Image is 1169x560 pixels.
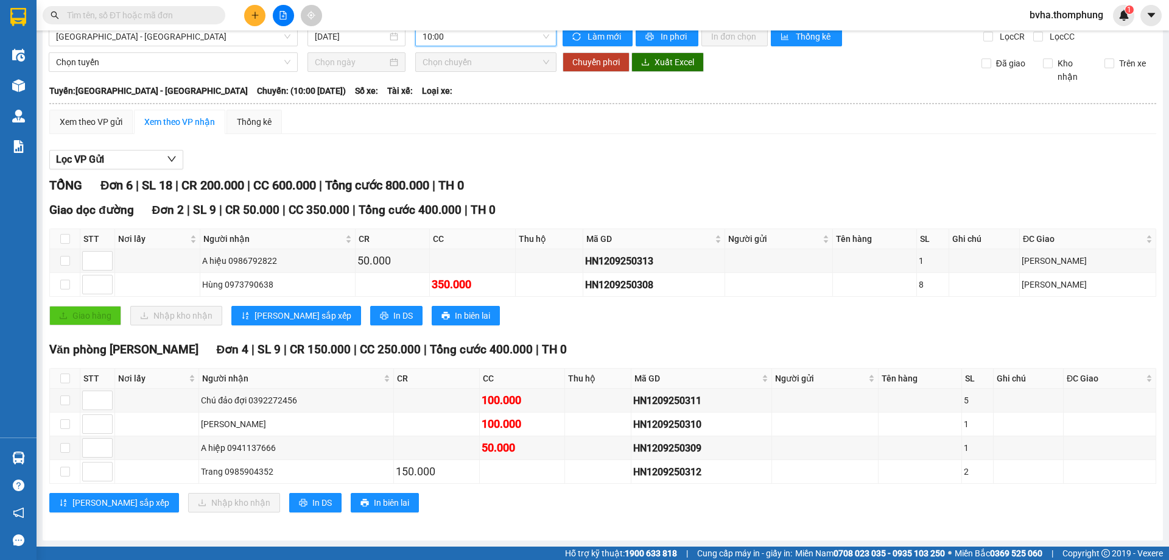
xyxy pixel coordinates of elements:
span: Lọc VP Gửi [56,152,104,167]
span: Cung cấp máy in - giấy in: [697,547,792,560]
span: In DS [312,496,332,509]
span: In phơi [661,30,689,43]
div: Hùng 0973790638 [202,278,354,291]
div: 350.000 [432,276,514,293]
span: In biên lai [455,309,490,322]
img: solution-icon [12,140,25,153]
th: Thu hộ [516,229,583,249]
span: CC 600.000 [253,178,316,193]
input: Chọn ngày [315,55,387,69]
span: caret-down [1146,10,1157,21]
th: Thu hộ [565,369,631,389]
button: uploadGiao hàng [49,306,121,325]
span: | [465,203,468,217]
button: plus [244,5,265,26]
div: 100.000 [482,392,563,409]
span: printer [299,498,307,508]
div: 1 [964,441,992,455]
th: Tên hàng [879,369,961,389]
span: | [136,178,139,193]
span: printer [441,311,450,321]
div: 5 [964,394,992,407]
button: downloadXuất Excel [631,52,704,72]
div: HN1209250313 [585,253,723,269]
div: 1 [919,254,947,268]
span: CR 150.000 [290,342,351,356]
button: Lọc VP Gửi [49,150,183,169]
span: question-circle [13,480,24,491]
span: file-add [279,11,287,19]
span: ĐC Giao [1067,372,1143,385]
button: printerIn DS [289,493,342,512]
span: Tổng cước 400.000 [359,203,462,217]
span: Làm mới [588,30,623,43]
span: | [219,203,222,217]
span: copyright [1101,549,1110,558]
span: Người nhận [203,232,343,246]
span: | [424,342,427,356]
div: 2 [964,465,992,478]
div: Xem theo VP nhận [144,115,215,129]
div: [PERSON_NAME] [1022,278,1154,291]
th: Tên hàng [833,229,917,249]
span: Lọc CR [995,30,1027,43]
span: download [641,58,650,68]
th: STT [80,369,115,389]
span: Người gửi [775,372,866,385]
span: [PERSON_NAME] sắp xếp [72,496,169,509]
img: logo-vxr [10,8,26,26]
div: Xem theo VP gửi [60,115,122,129]
th: CC [430,229,516,249]
span: plus [251,11,259,19]
td: HN1209250313 [583,249,726,273]
span: Đơn 2 [152,203,184,217]
button: Chuyển phơi [563,52,630,72]
button: caret-down [1140,5,1162,26]
div: HN1209250308 [585,277,723,292]
button: sort-ascending[PERSON_NAME] sắp xếp [49,493,179,512]
th: CR [394,369,479,389]
span: CC 350.000 [289,203,349,217]
img: warehouse-icon [12,79,25,92]
td: HN1209250308 [583,273,726,297]
button: syncLàm mới [563,27,633,46]
input: Tìm tên, số ĐT hoặc mã đơn [67,9,211,22]
span: bvha.thomphung [1020,7,1113,23]
button: In đơn chọn [701,27,768,46]
th: SL [962,369,994,389]
span: [PERSON_NAME] sắp xếp [255,309,351,322]
span: Chọn tuyến [56,53,290,71]
span: Mã GD [586,232,713,246]
span: notification [13,507,24,519]
sup: 1 [1125,5,1134,14]
th: STT [80,229,115,249]
button: sort-ascending[PERSON_NAME] sắp xếp [231,306,361,325]
span: Miền Bắc [955,547,1042,560]
th: Ghi chú [949,229,1020,249]
button: printerIn DS [370,306,423,325]
span: CR 200.000 [181,178,244,193]
div: 1 [964,417,992,431]
span: Kho nhận [1053,57,1095,83]
span: bar-chart [781,32,791,42]
span: 1 [1127,5,1131,14]
button: downloadNhập kho nhận [188,493,280,512]
div: Trang 0985904352 [201,465,391,478]
button: printerIn phơi [636,27,698,46]
span: Đơn 4 [217,342,249,356]
span: down [167,154,177,164]
span: | [251,342,255,356]
span: | [686,547,688,560]
span: Đơn 6 [100,178,133,193]
span: Nơi lấy [118,372,186,385]
span: message [13,534,24,546]
div: [PERSON_NAME] [1022,254,1154,268]
span: Thống kê [796,30,832,43]
span: search [51,11,59,19]
div: A hiệu 0986792822 [202,254,354,268]
div: 50.000 [482,439,563,456]
span: sort-ascending [59,498,68,508]
img: warehouse-icon [12,49,25,62]
span: | [536,342,539,356]
td: HN1209250309 [631,436,773,460]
